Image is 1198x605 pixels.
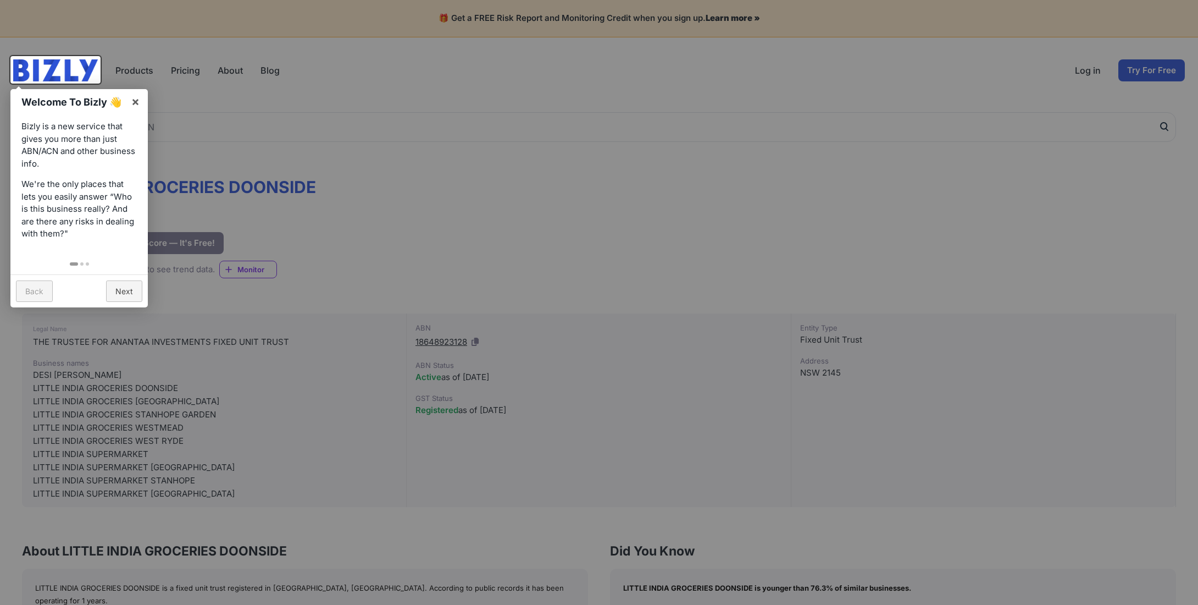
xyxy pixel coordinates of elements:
[123,89,148,114] a: ×
[21,95,125,109] h1: Welcome To Bizly 👋
[21,178,137,240] p: We're the only places that lets you easily answer “Who is this business really? And are there any...
[106,280,142,302] a: Next
[21,120,137,170] p: Bizly is a new service that gives you more than just ABN/ACN and other business info.
[16,280,53,302] a: Back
